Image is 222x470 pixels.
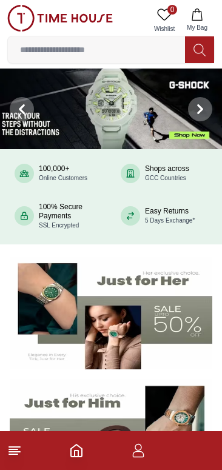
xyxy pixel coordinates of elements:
div: Shops across [145,164,189,183]
a: 0Wishlist [149,5,180,36]
span: My Bag [182,23,212,32]
div: Easy Returns [145,207,195,225]
span: Online Customers [39,175,87,181]
span: 0 [167,5,177,15]
img: ... [7,5,113,32]
span: Wishlist [149,24,180,33]
a: Home [69,443,84,458]
button: My Bag [180,5,215,36]
span: SSL Encrypted [39,222,79,229]
span: GCC Countries [145,175,186,181]
div: 100,000+ [39,164,87,183]
div: 100% Secure Payments [39,203,101,230]
img: Women's Watches Banner [10,257,212,369]
span: 5 Days Exchange* [145,217,195,224]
